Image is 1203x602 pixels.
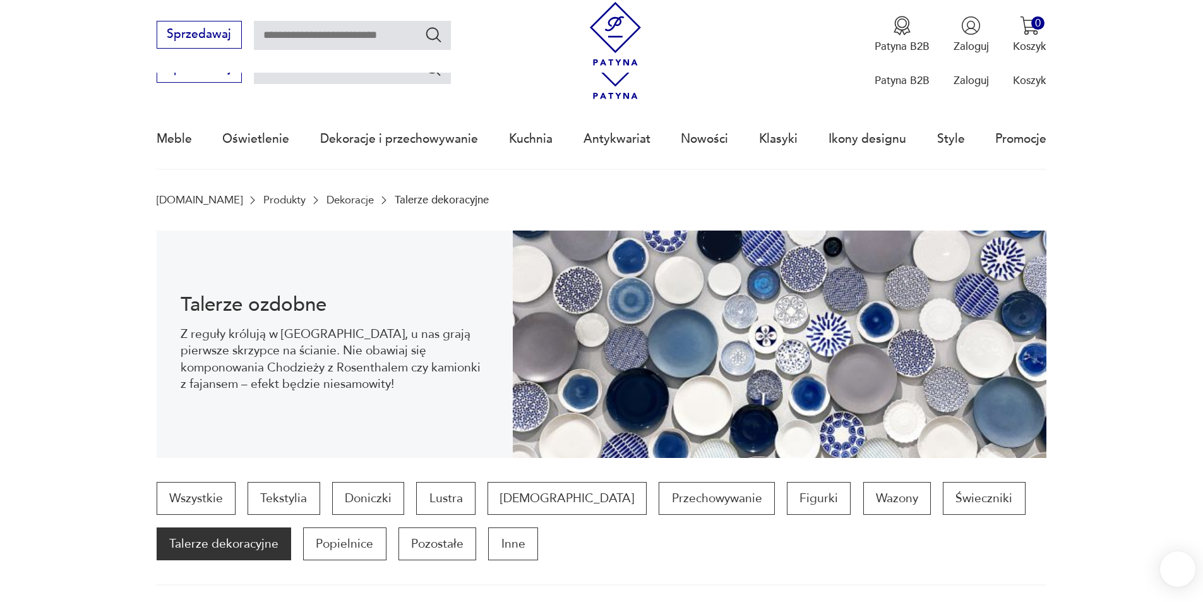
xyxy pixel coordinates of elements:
a: Świeczniki [943,482,1025,515]
a: Oświetlenie [222,110,289,168]
img: Ikonka użytkownika [961,16,981,35]
button: Szukaj [424,59,443,78]
a: Dekoracje i przechowywanie [320,110,478,168]
button: Szukaj [424,25,443,44]
p: Zaloguj [954,39,989,54]
img: Ikona medalu [892,16,912,35]
p: Z reguły królują w [GEOGRAPHIC_DATA], u nas grają pierwsze skrzypce na ścianie. Nie obawiaj się k... [181,326,488,393]
p: Talerze dekoracyjne [395,194,489,206]
button: Patyna B2B [875,16,930,54]
a: Talerze dekoracyjne [157,527,291,560]
iframe: Smartsupp widget button [1160,551,1195,587]
h1: Talerze ozdobne [181,296,488,314]
a: Tekstylia [248,482,320,515]
a: Meble [157,110,192,168]
button: Zaloguj [954,16,989,54]
a: Sprzedawaj [157,30,242,40]
a: Wazony [863,482,931,515]
a: Antykwariat [584,110,650,168]
a: Doniczki [332,482,404,515]
a: Pozostałe [398,527,476,560]
a: Inne [488,527,537,560]
button: 0Koszyk [1013,16,1046,54]
img: b5931c5a27f239c65a45eae948afacbd.jpg [513,231,1047,458]
button: Sprzedawaj [157,21,242,49]
a: Sprzedawaj [157,64,242,75]
img: Patyna - sklep z meblami i dekoracjami vintage [584,2,647,66]
a: Przechowywanie [659,482,774,515]
p: Koszyk [1013,39,1046,54]
a: [DOMAIN_NAME] [157,194,242,206]
a: Style [937,110,965,168]
a: Dekoracje [326,194,374,206]
p: Zaloguj [954,73,989,88]
a: Kuchnia [509,110,553,168]
a: Ikona medaluPatyna B2B [875,16,930,54]
img: Ikona koszyka [1020,16,1039,35]
p: Patyna B2B [875,39,930,54]
div: 0 [1031,16,1044,30]
a: Lustra [416,482,475,515]
a: Ikony designu [829,110,906,168]
a: Nowości [681,110,728,168]
a: Popielnice [303,527,386,560]
a: Klasyki [759,110,798,168]
a: Promocje [995,110,1046,168]
a: [DEMOGRAPHIC_DATA] [488,482,647,515]
p: Koszyk [1013,73,1046,88]
p: Patyna B2B [875,73,930,88]
a: Produkty [263,194,306,206]
a: Figurki [787,482,851,515]
a: Wszystkie [157,482,236,515]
